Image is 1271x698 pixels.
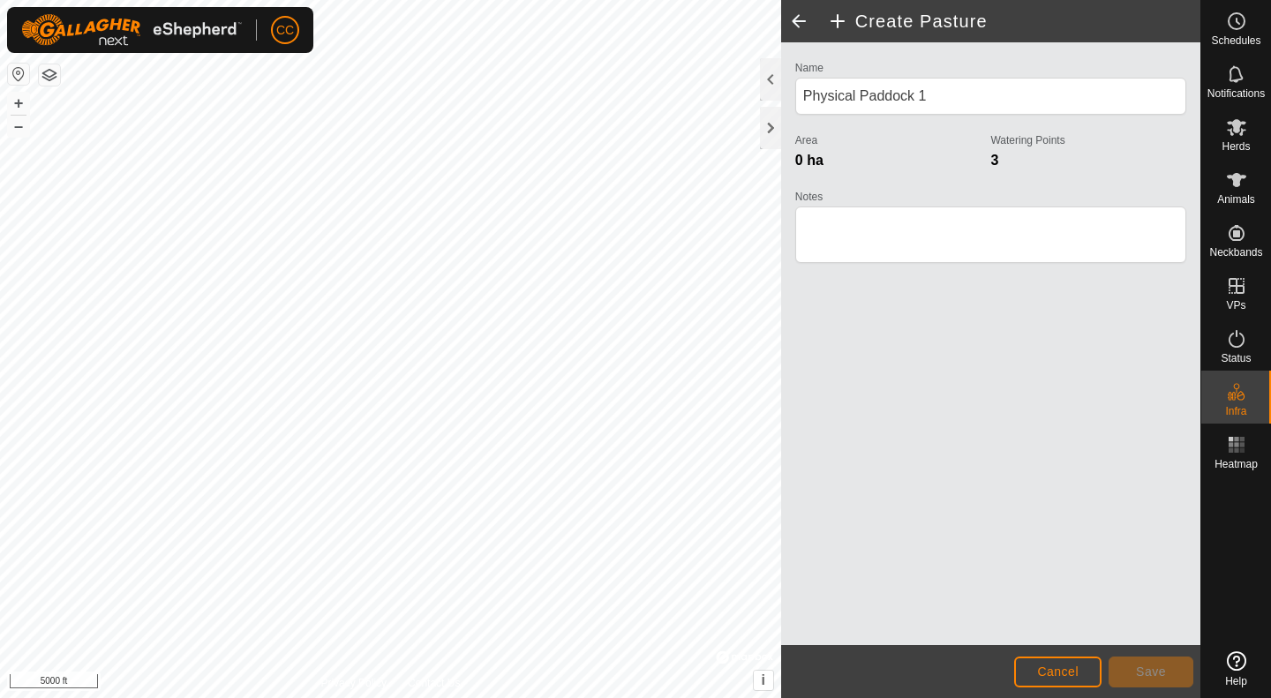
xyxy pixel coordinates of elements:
span: Heatmap [1215,459,1258,469]
span: Status [1221,353,1251,364]
span: Help [1225,676,1247,687]
span: 3 [990,153,998,168]
button: + [8,93,29,114]
button: – [8,116,29,137]
button: Save [1109,657,1193,687]
span: Cancel [1037,664,1079,679]
span: 0 ha [795,153,824,168]
span: VPs [1226,300,1245,311]
span: Save [1136,664,1166,679]
button: Reset Map [8,64,29,85]
a: Privacy Policy [320,675,387,691]
img: Gallagher Logo [21,14,242,46]
span: Neckbands [1209,247,1262,258]
button: i [754,671,773,690]
a: Help [1201,644,1271,694]
span: i [762,672,765,687]
span: Animals [1217,194,1255,205]
label: Notes [795,189,1186,205]
span: CC [276,21,294,40]
label: Watering Points [990,132,1186,148]
label: Name [795,60,1186,76]
span: Schedules [1211,35,1260,46]
label: Area [795,132,991,148]
span: Herds [1222,141,1250,152]
button: Cancel [1014,657,1102,687]
button: Map Layers [39,64,60,86]
a: Contact Us [408,675,460,691]
span: Notifications [1207,88,1265,99]
span: Infra [1225,406,1246,417]
h2: Create Pasture [827,11,1200,32]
